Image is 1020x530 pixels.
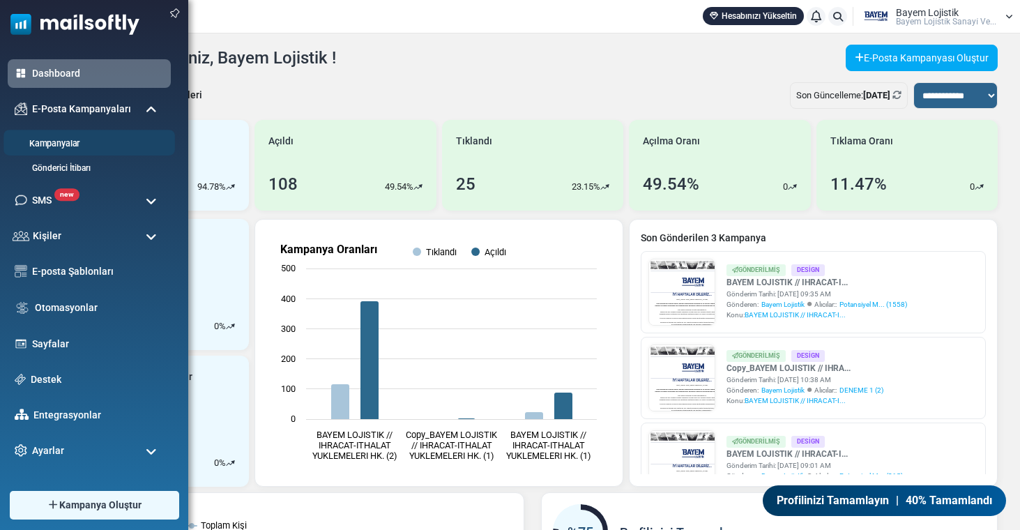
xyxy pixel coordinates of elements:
[59,498,142,513] span: Kampanya Oluştur
[77,454,549,466] span: Firmamız ile taşınan her konteyner FFL sigorta poliçesi ile ekstra teminat altında korunmaktadır,
[7,240,621,241] table: divider
[290,501,309,513] a: TİO
[726,350,786,362] div: Gönderilmiş
[892,90,901,100] a: Refresh Stats
[726,471,903,481] div: Gönderen: Alıcılar::
[7,359,621,374] p: Tüm Dünya limanları ile aktif çalışmaktayız,
[839,385,883,395] a: DENEME 1 (2)
[761,385,805,395] span: Bayem Lojistik
[703,7,804,25] a: Hesabınızı Yükseltin
[47,314,580,326] span: Yeni haftada bol satışlar dileriz, güncel taleplerinize memnuniyet ile navlun çalışması yapmak is...
[790,82,908,109] div: Son Güncelleme:
[160,470,289,482] span: ayrıca talebinize istinaden
[406,430,498,461] text: Copy_BAYEM LOJISTIK // IHRACAT-ITHALAT YUKLEMELERI HK. (1)
[32,337,164,351] a: Sayfalar
[897,492,899,509] span: |
[761,471,805,481] span: Bayem Lojistik
[214,456,235,470] div: %
[33,229,61,243] span: Kişiler
[169,243,458,271] strong: İYİ HAFTALAR DİLERİZ...
[726,395,883,406] div: Konu:
[858,6,1013,27] a: User Logo Bayem Lojistik Bayem Loji̇sti̇k Sanayi̇ Ve...
[7,80,621,81] table: divider
[197,180,226,194] p: 94.78%
[289,470,467,482] span: emtia yük sigortası yapabilmekteyiz.
[38,329,589,341] span: hacimli ve hedefli işlerinizde ise firmanıza özel kontratlar sağlayıp firmanıza özel navlun tanım...
[312,430,397,461] text: BAYEM LOJISTIK // IHRACAT-ITHALAT YUKLEMELERI HK. (2)
[281,294,296,304] text: 400
[32,264,164,279] a: E-posta Şablonları
[7,374,621,390] p: Türkiye'nin her yerinden ihracat yüklerinizi ve Dünya'nın her yerinden ithalat yüklerinizi güveni...
[761,299,805,310] span: Bayem Lojistik
[13,231,29,241] img: contacts-icon.svg
[7,391,621,406] p: rekabetçi navlun fiyatlarımız ile çalıştığınız destinasyonlara, en uygun ve kaliteli hizmeti suna...
[32,444,64,458] span: Ayarlar
[70,423,557,434] span: Ayrıca ön nakliyeyi öz mal ve bünyemizde kiralık olarak çalıştırdığımız araçlarımız ile yapmaktayız.
[726,276,907,289] a: BAYEM LOJISTIK // IHRACAT-I...
[726,362,883,374] a: Copy_BAYEM LOJISTIK // IHRA...
[839,299,907,310] a: Potansiyel M... (1558)
[726,374,883,385] div: Gönderim Tarihi: [DATE] 10:38 AM
[32,66,164,81] a: Dashboard
[266,231,611,475] svg: Kampanya Oranları
[745,311,846,319] span: BAYEM LOJISTIK // IHRACAT-I...
[830,134,893,149] span: Tıklama Oranı
[896,17,996,26] span: Bayem Loji̇sti̇k Sanayi̇ Ve...
[8,162,167,174] a: Gönderici İtibarı
[771,492,889,509] span: Profilinizi Tamamlayın
[726,289,907,299] div: Gönderim Tarihi: [DATE] 09:35 AM
[7,281,621,296] p: {(first_name)} {(last_name)} [PERSON_NAME],
[726,299,907,310] div: Gönderen: Alıcılar::
[31,372,164,387] a: Destek
[32,102,131,116] span: E-Posta Kampanyaları
[268,172,298,197] div: 108
[15,338,27,350] img: landing_pages.svg
[756,485,1012,517] a: Profilinizi Tamamlayın | 40% Tamamlandı
[68,48,336,68] h4: Tekrar hoş geldiniz, Bayem Lojistik !
[233,501,370,513] span: Şirketimizin yetki belgesi
[839,471,903,481] a: Potansiyel M... (215)
[745,397,846,404] span: BAYEM LOJISTIK // IHRACAT-I...
[281,354,296,364] text: 200
[726,448,903,460] a: BAYEM LOJISTIK // IHRACAT-I...
[863,90,890,100] b: [DATE]
[15,103,27,115] img: campaigns-icon.png
[291,414,296,424] text: 0
[858,6,892,27] img: User Logo
[896,8,959,17] span: Bayem Lojistik
[485,247,506,257] text: Açıldı
[281,384,296,394] text: 100
[426,247,457,257] text: Tıklandı
[726,460,903,471] div: Gönderim Tarihi: [DATE] 09:01 AM
[33,408,164,423] a: Entegrasyonlar
[370,501,395,513] span: olup,
[572,180,600,194] p: 23.15%
[51,517,576,529] span: diğer tüm [DEMOGRAPHIC_DATA] ve evrakları tam ve eksiksiz olarak hizmet vermeye devam etmekteyiz,
[15,265,27,278] img: email-templates-icon.svg
[15,67,27,79] img: dashboard-icon-active.svg
[15,444,27,457] img: settings-icon.svg
[15,374,26,385] img: support-icon.svg
[726,310,907,320] div: Konu:
[214,456,219,470] p: 0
